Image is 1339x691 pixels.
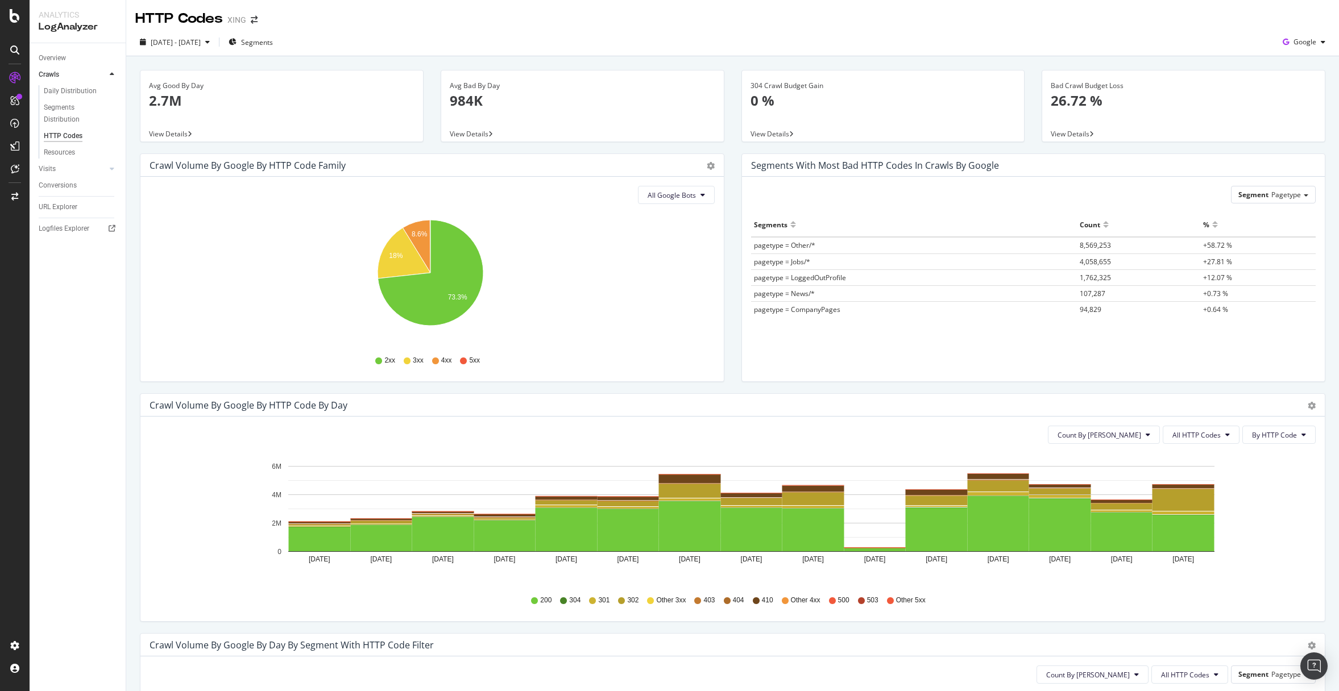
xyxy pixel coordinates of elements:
span: 8,569,253 [1080,240,1111,250]
span: pagetype = CompanyPages [754,305,840,314]
text: 2M [272,519,281,527]
span: 2xx [384,356,395,365]
span: Pagetype [1271,190,1301,199]
div: Logfiles Explorer [39,223,89,235]
span: Other 4xx [791,596,820,605]
a: Conversions [39,180,118,192]
div: Avg Bad By Day [450,81,715,91]
text: 0 [277,548,281,556]
a: URL Explorer [39,201,118,213]
div: gear [1308,642,1316,650]
svg: A chart. [150,213,710,345]
div: Crawl Volume by google by HTTP Code Family [150,160,346,171]
div: Resources [44,147,75,159]
a: Overview [39,52,118,64]
div: Segments Distribution [44,102,107,126]
a: Segments Distribution [44,102,118,126]
span: Count By Day [1058,430,1141,440]
button: Count By [PERSON_NAME] [1048,426,1160,444]
div: Segments with most bad HTTP codes in Crawls by google [751,160,999,171]
span: 107,287 [1080,289,1105,298]
span: +0.64 % [1203,305,1228,314]
span: All Google Bots [648,190,696,200]
div: Crawl Volume by google by Day by Segment with HTTP Code Filter [150,639,434,651]
a: Daily Distribution [44,85,118,97]
div: gear [1308,402,1316,410]
span: pagetype = Other/* [754,240,815,250]
text: 6M [272,463,281,471]
span: 94,829 [1080,305,1101,314]
div: Daily Distribution [44,85,97,97]
span: 503 [867,596,878,605]
span: Segment [1238,669,1268,679]
div: Conversions [39,180,77,192]
span: pagetype = LoggedOutProfile [754,273,846,282]
text: [DATE] [988,555,1009,563]
div: URL Explorer [39,201,77,213]
text: 8.6% [412,231,428,239]
text: [DATE] [926,555,947,563]
span: 5xx [469,356,480,365]
span: 403 [703,596,715,605]
button: By HTTP Code [1242,426,1316,444]
span: 1,762,325 [1080,273,1111,282]
span: Other 5xx [896,596,926,605]
button: All Google Bots [638,186,715,204]
p: 26.72 % [1051,91,1316,110]
p: 2.7M [149,91,414,110]
span: Segment [1238,190,1268,199]
button: [DATE] - [DATE] [135,33,214,51]
span: View Details [751,129,789,139]
a: Logfiles Explorer [39,223,118,235]
span: 301 [598,596,610,605]
text: [DATE] [432,555,454,563]
div: arrow-right-arrow-left [251,16,258,24]
div: gear [707,162,715,170]
span: View Details [450,129,488,139]
div: 304 Crawl Budget Gain [751,81,1016,91]
button: All HTTP Codes [1163,426,1239,444]
span: 404 [733,596,744,605]
span: 304 [569,596,581,605]
button: Google [1278,33,1330,51]
div: % [1203,215,1209,234]
text: 18% [389,252,403,260]
span: View Details [1051,129,1089,139]
button: Segments [224,33,277,51]
div: Segments [754,215,787,234]
svg: A chart. [150,453,1307,585]
span: +0.73 % [1203,289,1228,298]
a: HTTP Codes [44,130,118,142]
text: [DATE] [741,555,762,563]
span: 200 [540,596,552,605]
span: 3xx [413,356,424,365]
span: [DATE] - [DATE] [151,38,201,47]
div: Crawl Volume by google by HTTP Code by Day [150,399,347,411]
div: LogAnalyzer [39,20,117,34]
div: HTTP Codes [44,130,82,142]
span: By HTTP Code [1252,430,1297,440]
a: Crawls [39,69,106,81]
button: Count By [PERSON_NAME] [1037,665,1149,684]
div: Bad Crawl Budget Loss [1051,81,1316,91]
span: 4,058,655 [1080,257,1111,267]
span: Google [1294,37,1316,47]
span: Segments [241,38,273,47]
div: XING [227,14,246,26]
text: [DATE] [309,555,330,563]
div: Analytics [39,9,117,20]
span: pagetype = Jobs/* [754,257,810,267]
div: Open Intercom Messenger [1300,652,1328,680]
text: [DATE] [556,555,577,563]
span: Pagetype [1271,669,1301,679]
button: All HTTP Codes [1151,665,1228,684]
text: [DATE] [494,555,515,563]
span: 410 [762,596,773,605]
span: Other 3xx [656,596,686,605]
span: +27.81 % [1203,257,1232,267]
div: Overview [39,52,66,64]
p: 984K [450,91,715,110]
div: Crawls [39,69,59,81]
